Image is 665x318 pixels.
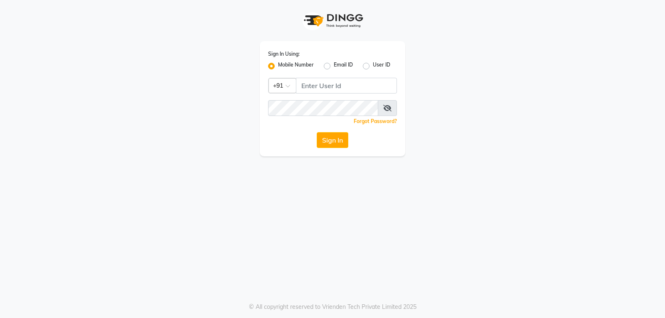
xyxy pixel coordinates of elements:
button: Sign In [317,132,348,148]
img: logo1.svg [299,8,366,33]
label: User ID [373,61,390,71]
input: Username [268,100,378,116]
label: Sign In Using: [268,50,300,58]
input: Username [296,78,397,94]
label: Mobile Number [278,61,314,71]
label: Email ID [334,61,353,71]
a: Forgot Password? [354,118,397,124]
